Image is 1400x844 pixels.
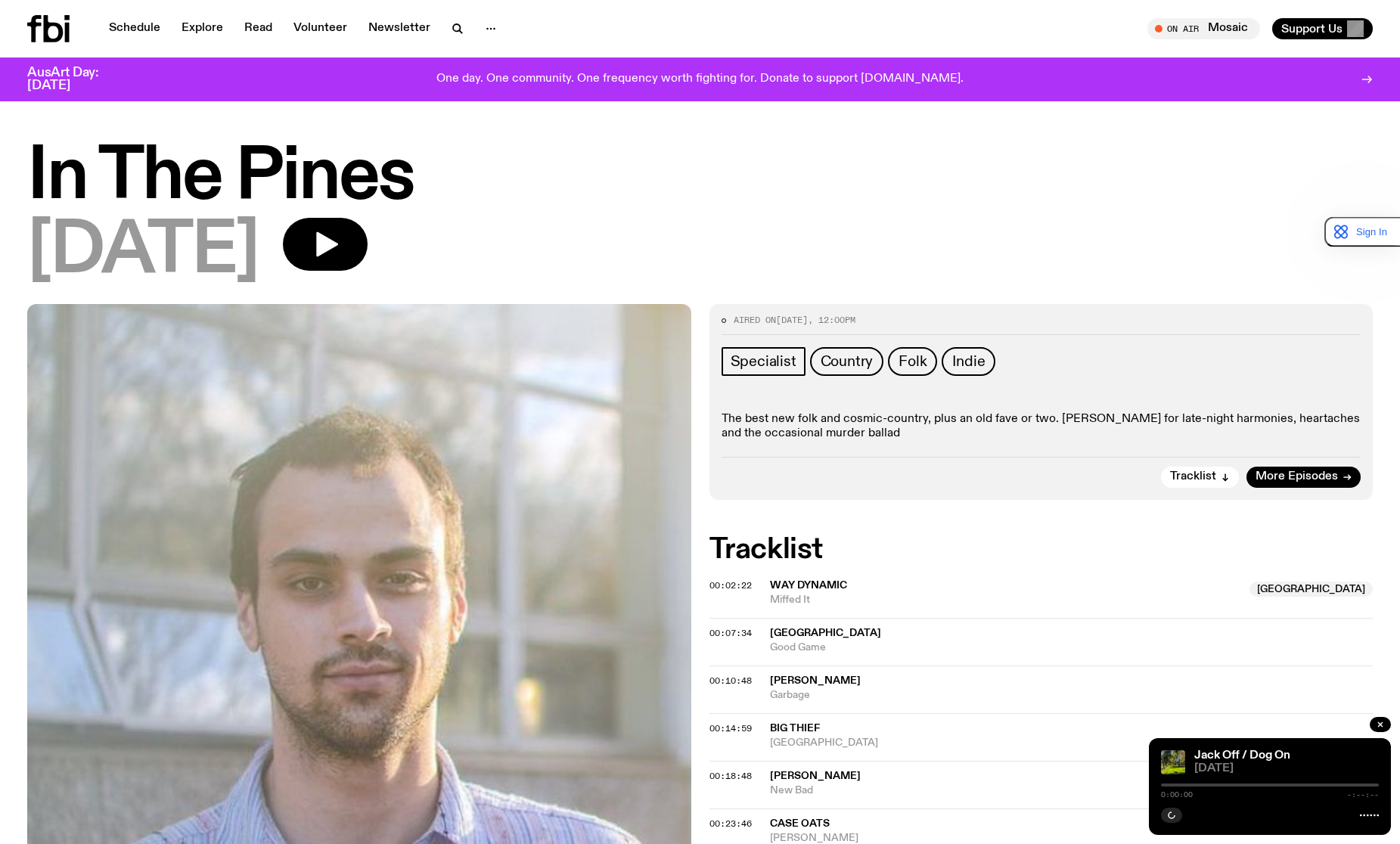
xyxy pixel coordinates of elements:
[709,770,752,782] span: 00:18:48
[1256,471,1338,483] span: More Episodes
[942,347,995,376] a: Indie
[770,675,861,686] span: [PERSON_NAME]
[770,641,1374,655] span: Good Game
[770,723,820,734] span: Big Thief
[1161,791,1193,799] span: 0:00:00
[27,67,124,92] h3: AusArt Day: [DATE]
[709,725,752,733] button: 00:14:59
[770,818,830,829] span: Case Oats
[1170,471,1216,483] span: Tracklist
[770,771,861,781] span: [PERSON_NAME]
[731,353,796,370] span: Specialist
[1194,763,1379,774] span: [DATE]
[100,18,169,39] a: Schedule
[1246,467,1361,488] a: More Episodes
[770,688,1374,703] span: Garbage
[709,820,752,828] button: 00:23:46
[1281,22,1343,36] span: Support Us
[235,18,281,39] a: Read
[1147,18,1260,39] button: On AirMosaic
[1249,582,1373,597] span: [GEOGRAPHIC_DATA]
[1272,18,1373,39] button: Support Us
[821,353,874,370] span: Country
[436,73,964,86] p: One day. One community. One frequency worth fighting for. Donate to support [DOMAIN_NAME].
[888,347,937,376] a: Folk
[172,18,232,39] a: Explore
[709,536,1374,563] h2: Tracklist
[709,582,752,590] button: 00:02:22
[709,579,752,591] span: 00:02:22
[770,783,1374,798] span: New Bad
[709,627,752,639] span: 00:07:34
[709,722,752,734] span: 00:14:59
[1347,791,1379,799] span: -:--:--
[709,818,752,830] span: 00:23:46
[899,353,927,370] span: Folk
[1194,749,1290,762] a: Jack Off / Dog On
[709,677,752,685] button: 00:10:48
[770,628,881,638] span: [GEOGRAPHIC_DATA]
[722,412,1361,441] p: The best new folk and cosmic-country, plus an old fave or two. [PERSON_NAME] for late-night harmo...
[27,218,259,286] span: [DATE]
[770,736,1374,750] span: [GEOGRAPHIC_DATA]
[810,347,884,376] a: Country
[27,144,1373,212] h1: In The Pines
[709,629,752,638] button: 00:07:34
[952,353,985,370] span: Indie
[776,314,808,326] span: [DATE]
[709,675,752,687] span: 00:10:48
[770,593,1241,607] span: Miffed It
[734,314,776,326] span: Aired on
[359,18,439,39] a: Newsletter
[808,314,855,326] span: , 12:00pm
[770,580,847,591] span: Way Dynamic
[1161,467,1239,488] button: Tracklist
[722,347,806,376] a: Specialist
[709,772,752,780] button: 00:18:48
[284,18,356,39] a: Volunteer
